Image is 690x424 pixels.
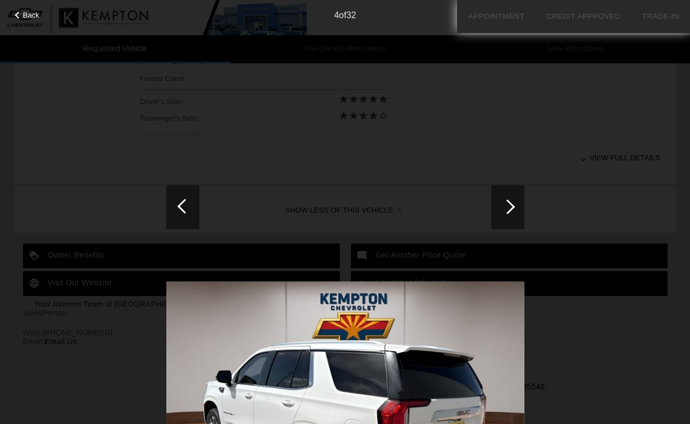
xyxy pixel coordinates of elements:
a: Credit Approved [546,12,620,20]
span: 4 [334,10,339,20]
span: Back [23,11,40,19]
a: Trade-In [642,12,679,20]
span: 32 [346,10,356,20]
a: Appointment [468,12,524,20]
